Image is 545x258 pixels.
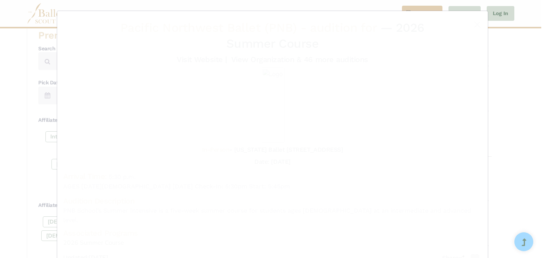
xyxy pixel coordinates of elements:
[261,67,285,143] img: Logo
[202,146,343,154] h5: - [US_STATE] Ballet [STREET_ADDRESS]
[63,182,482,191] span: AGES [DATE][DEMOGRAPHIC_DATA] [DATE] Check-In: 5:30pm Start: 5:45pm
[226,20,425,51] span: — 2026 Summer Course
[63,206,482,225] span: PNB School’s Summer Intensive is a five-week summer course for students ages [DEMOGRAPHIC_DATA] a...
[177,55,227,64] a: Visit Website |
[310,20,377,35] span: audition for
[473,20,482,29] button: Close
[63,238,482,248] a: 2026 Summer Course
[63,228,482,238] h4: Associated Programs
[202,146,230,153] span: In-Person
[109,173,135,180] span: 5:30 p.m.
[63,172,107,181] h4: Arrival Time:
[254,158,290,165] h5: Date: [DATE]
[63,196,482,206] h4: Audition Description
[231,55,368,64] a: View Organization & 46 more auditions
[120,20,380,35] span: Pacific Northwest Ballet (PNB) -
